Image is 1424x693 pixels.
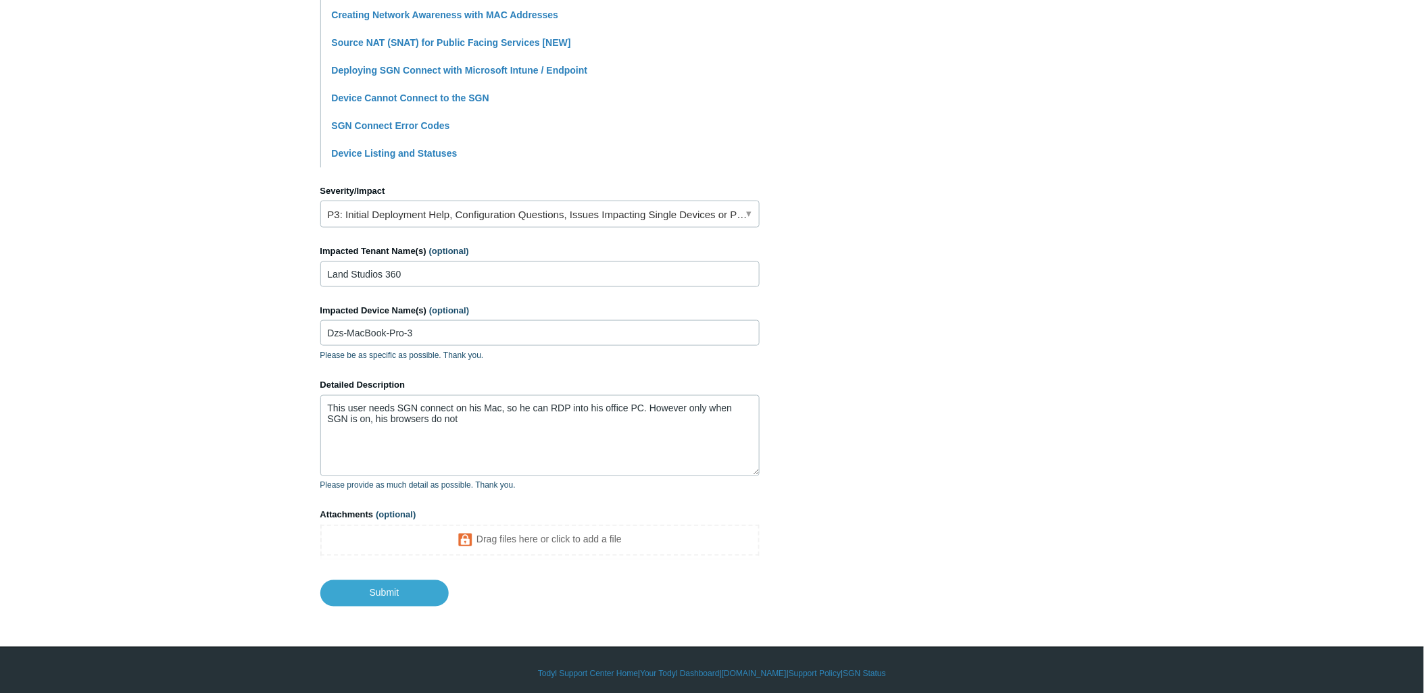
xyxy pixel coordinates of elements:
[538,668,638,680] a: Todyl Support Center Home
[332,120,450,131] a: SGN Connect Error Codes
[843,668,886,680] a: SGN Status
[789,668,841,680] a: Support Policy
[640,668,719,680] a: Your Todyl Dashboard
[320,349,760,361] p: Please be as specific as possible. Thank you.
[429,246,469,256] span: (optional)
[320,201,760,228] a: P3: Initial Deployment Help, Configuration Questions, Issues Impacting Single Devices or Past Out...
[320,245,760,258] label: Impacted Tenant Name(s)
[332,148,458,159] a: Device Listing and Statuses
[332,37,571,48] a: Source NAT (SNAT) for Public Facing Services [NEW]
[332,65,588,76] a: Deploying SGN Connect with Microsoft Intune / Endpoint
[429,305,469,315] span: (optional)
[722,668,787,680] a: [DOMAIN_NAME]
[320,304,760,317] label: Impacted Device Name(s)
[320,184,760,198] label: Severity/Impact
[320,580,449,606] input: Submit
[320,480,760,492] p: Please provide as much detail as possible. Thank you.
[332,9,559,20] a: Creating Network Awareness with MAC Addresses
[376,510,416,520] span: (optional)
[332,93,489,103] a: Device Cannot Connect to the SGN
[320,378,760,392] label: Detailed Description
[320,668,1104,680] div: | | | |
[320,509,760,522] label: Attachments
